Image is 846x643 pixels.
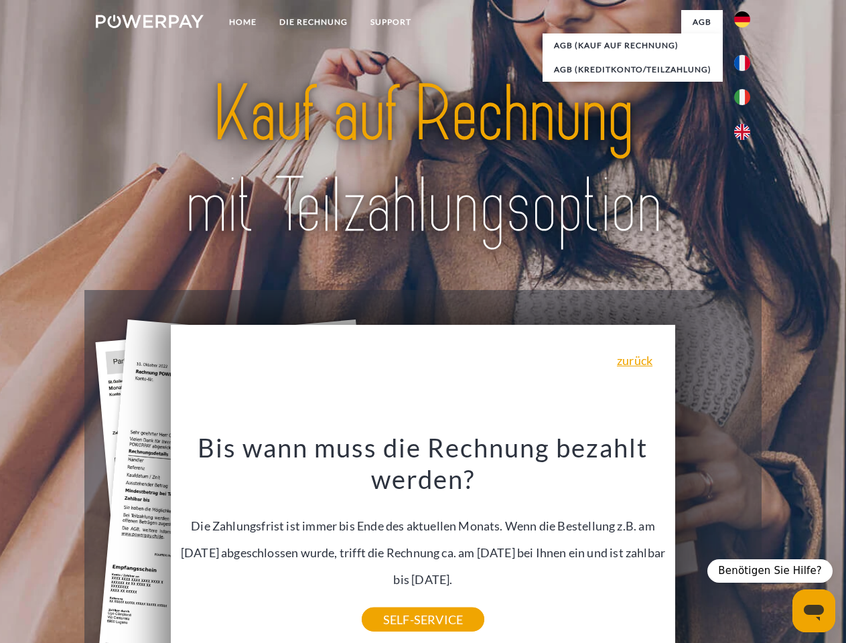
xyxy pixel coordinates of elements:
[128,64,718,257] img: title-powerpay_de.svg
[734,55,750,71] img: fr
[543,58,723,82] a: AGB (Kreditkonto/Teilzahlung)
[681,10,723,34] a: agb
[734,124,750,140] img: en
[179,431,668,496] h3: Bis wann muss die Rechnung bezahlt werden?
[179,431,668,620] div: Die Zahlungsfrist ist immer bis Ende des aktuellen Monats. Wenn die Bestellung z.B. am [DATE] abg...
[617,354,652,366] a: zurück
[543,33,723,58] a: AGB (Kauf auf Rechnung)
[707,559,833,583] div: Benötigen Sie Hilfe?
[96,15,204,28] img: logo-powerpay-white.svg
[359,10,423,34] a: SUPPORT
[362,608,484,632] a: SELF-SERVICE
[734,11,750,27] img: de
[792,589,835,632] iframe: Schaltfläche zum Öffnen des Messaging-Fensters; Konversation läuft
[268,10,359,34] a: DIE RECHNUNG
[734,89,750,105] img: it
[218,10,268,34] a: Home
